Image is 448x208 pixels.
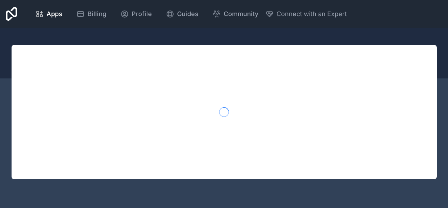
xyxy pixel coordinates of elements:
button: Connect with an Expert [265,9,347,19]
a: Billing [71,6,112,22]
a: Apps [30,6,68,22]
span: Apps [47,9,62,19]
span: Billing [87,9,106,19]
a: Community [207,6,264,22]
a: Guides [160,6,204,22]
span: Guides [177,9,198,19]
span: Connect with an Expert [276,9,347,19]
span: Profile [132,9,152,19]
a: Profile [115,6,157,22]
span: Community [224,9,258,19]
